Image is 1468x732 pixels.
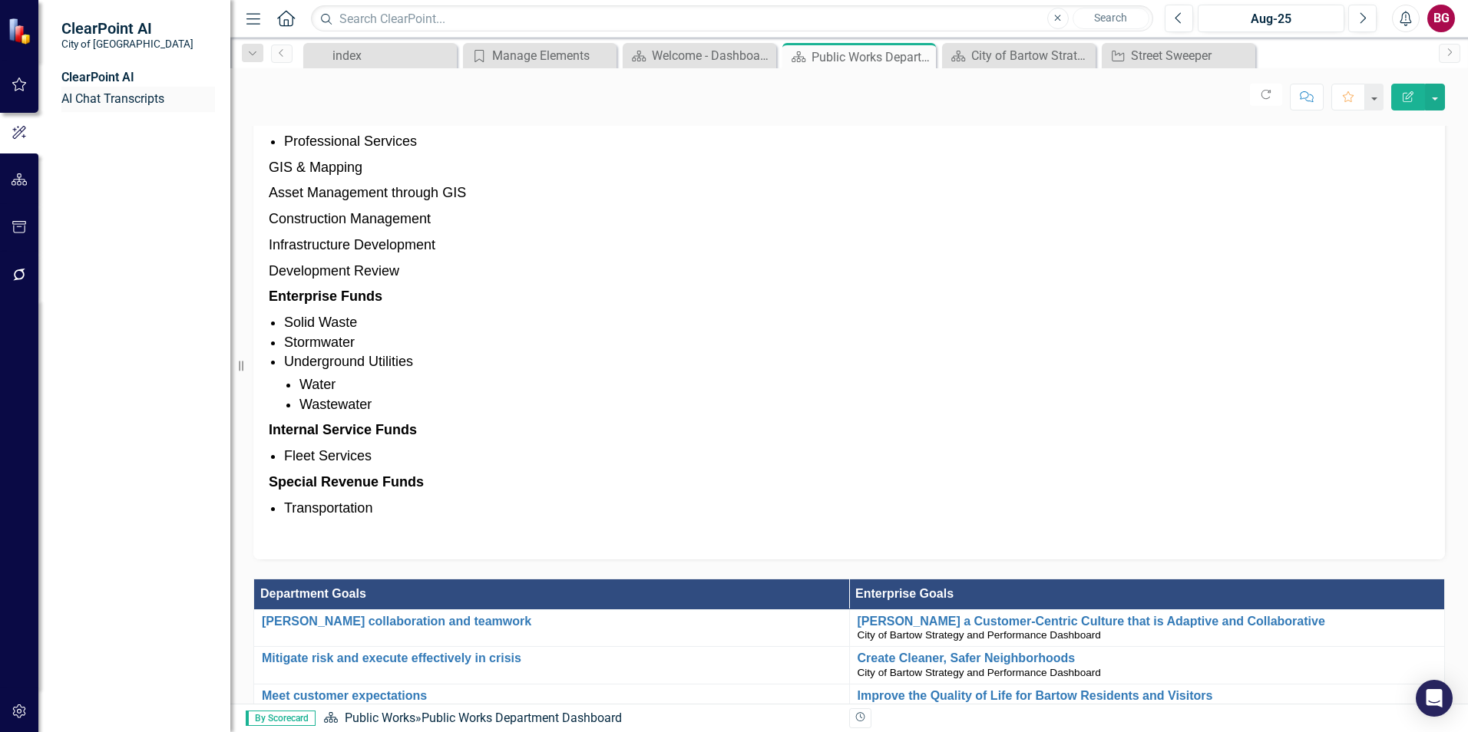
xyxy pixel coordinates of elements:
div: index [332,46,453,65]
p: Construction Management [269,206,1430,232]
div: Aug-25 [1203,10,1339,28]
li: Underground Utilities [284,352,1430,414]
td: Double-Click to Edit Right Click for Context Menu [254,609,850,647]
li: Stormwater [284,333,1430,353]
li: Professional Services [284,132,1430,152]
a: index [307,46,453,65]
div: ClearPoint AI [61,69,215,87]
div: » [323,710,838,727]
p: Infrastructure Development [269,232,1430,259]
a: City of Bartow Strategy and Performance Dashboard [946,46,1092,65]
span: By Scorecard [246,711,316,726]
li: Transportation [284,499,1430,519]
div: Welcome - Dashboard [652,46,772,65]
small: City of [GEOGRAPHIC_DATA] [61,38,193,50]
span: City of Bartow Strategy and Performance Dashboard [858,667,1101,678]
li: Wastewater [299,395,1430,415]
a: AI Chat Transcripts [61,91,215,108]
div: Public Works Department Dashboard [812,48,932,67]
strong: Enterprise Funds [269,289,382,304]
div: Manage Elements [492,46,613,65]
p: GIS & Mapping [269,155,1430,181]
a: Mitigate risk and execute effectively in crisis [262,651,841,665]
td: Double-Click to Edit Right Click for Context Menu [849,647,1445,684]
div: Public Works Department Dashboard [422,711,622,725]
img: ClearPoint Strategy [8,17,35,44]
a: [PERSON_NAME] collaboration and teamwork [262,615,841,628]
li: Fleet Services [284,447,1430,467]
a: Improve the Quality of Life for Bartow Residents and Visitors [858,689,1437,703]
a: Create Cleaner, Safer Neighborhoods [858,651,1437,665]
strong: Special Revenue Funds [269,474,424,490]
span: City of Bartow Strategy and Performance Dashboard [858,629,1101,641]
a: Street Sweeper [1106,46,1251,65]
strong: Internal Service Funds [269,422,417,437]
a: Meet customer expectations [262,689,841,703]
td: Double-Click to Edit Right Click for Context Menu [849,684,1445,721]
p: Development Review [269,259,1430,285]
li: Water [299,375,1430,395]
div: City of Bartow Strategy and Performance Dashboard [971,46,1092,65]
input: Search ClearPoint... [311,5,1153,32]
a: [PERSON_NAME] a Customer-Centric Culture that is Adaptive and Collaborative [858,615,1437,628]
a: Welcome - Dashboard [627,46,772,65]
button: Aug-25 [1198,5,1344,32]
div: Street Sweeper [1131,46,1251,65]
a: Manage Elements [467,46,613,65]
td: Double-Click to Edit Right Click for Context Menu [254,684,850,721]
button: Search [1073,8,1149,29]
li: Solid Waste [284,313,1430,333]
a: Public Works [345,711,415,725]
p: Asset Management through GIS [269,180,1430,206]
td: Double-Click to Edit Right Click for Context Menu [849,609,1445,647]
span: ClearPoint AI [61,19,193,38]
span: Search [1094,12,1127,24]
td: Double-Click to Edit Right Click for Context Menu [254,647,850,684]
button: BG [1427,5,1455,32]
div: Open Intercom Messenger [1416,680,1453,717]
